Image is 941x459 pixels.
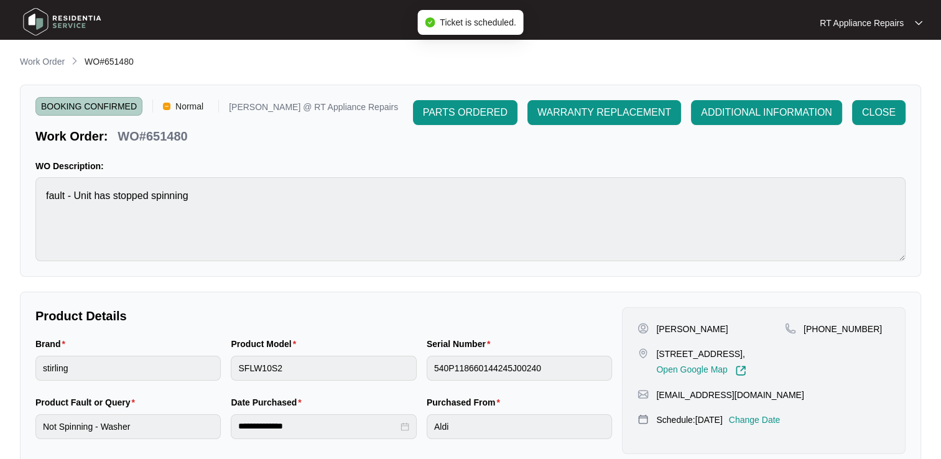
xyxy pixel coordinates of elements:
img: map-pin [785,323,796,334]
span: Ticket is scheduled. [440,17,516,27]
label: Purchased From [427,396,505,409]
label: Brand [35,338,70,350]
img: Link-External [735,365,746,376]
span: check-circle [425,17,435,27]
p: Change Date [729,414,781,426]
p: Product Details [35,307,612,325]
input: Product Model [231,356,416,381]
span: ADDITIONAL INFORMATION [701,105,832,120]
input: Serial Number [427,356,612,381]
p: RT Appliance Repairs [820,17,904,29]
button: PARTS ORDERED [413,100,517,125]
span: WARRANTY REPLACEMENT [537,105,671,120]
span: PARTS ORDERED [423,105,508,120]
img: Vercel Logo [163,103,170,110]
input: Brand [35,356,221,381]
p: [PHONE_NUMBER] [804,323,882,335]
img: dropdown arrow [915,20,922,26]
label: Product Model [231,338,301,350]
p: WO Description: [35,160,906,172]
input: Purchased From [427,414,612,439]
p: WO#651480 [118,127,187,145]
p: [PERSON_NAME] [656,323,728,335]
p: Work Order [20,55,65,68]
p: Schedule: [DATE] [656,414,722,426]
p: [EMAIL_ADDRESS][DOMAIN_NAME] [656,389,804,401]
p: [STREET_ADDRESS], [656,348,746,360]
input: Date Purchased [238,420,397,433]
label: Date Purchased [231,396,306,409]
a: Work Order [17,55,67,69]
img: user-pin [637,323,649,334]
label: Serial Number [427,338,495,350]
button: CLOSE [852,100,906,125]
img: map-pin [637,389,649,400]
img: map-pin [637,414,649,425]
p: [PERSON_NAME] @ RT Appliance Repairs [229,103,398,116]
span: Normal [170,97,208,116]
input: Product Fault or Query [35,414,221,439]
img: residentia service logo [19,3,106,40]
span: CLOSE [862,105,896,120]
img: chevron-right [70,56,80,66]
img: map-pin [637,348,649,359]
p: Work Order: [35,127,108,145]
span: WO#651480 [85,57,134,67]
button: ADDITIONAL INFORMATION [691,100,842,125]
a: Open Google Map [656,365,746,376]
textarea: fault - Unit has stopped spinning [35,177,906,261]
span: BOOKING CONFIRMED [35,97,142,116]
button: WARRANTY REPLACEMENT [527,100,681,125]
label: Product Fault or Query [35,396,140,409]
